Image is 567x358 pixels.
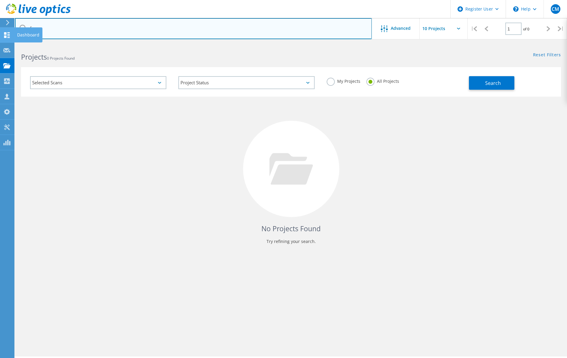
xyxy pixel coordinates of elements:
label: My Projects [327,78,360,83]
span: Search [485,80,501,86]
div: | [555,18,567,39]
a: Live Optics Dashboard [6,13,71,17]
div: Dashboard [17,33,39,37]
input: Search projects by name, owner, ID, company, etc [15,18,372,39]
div: Project Status [178,76,315,89]
div: Selected Scans [30,76,166,89]
label: All Projects [366,78,399,83]
span: 0 Projects Found [47,56,75,61]
span: Advanced [391,26,411,30]
span: CM [552,7,559,11]
p: Try refining your search. [27,237,555,246]
div: | [468,18,480,39]
span: of 0 [523,26,529,32]
b: Projects [21,52,47,62]
a: Reset Filters [533,53,561,58]
svg: \n [513,6,519,12]
h4: No Projects Found [27,224,555,234]
button: Search [469,76,514,90]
